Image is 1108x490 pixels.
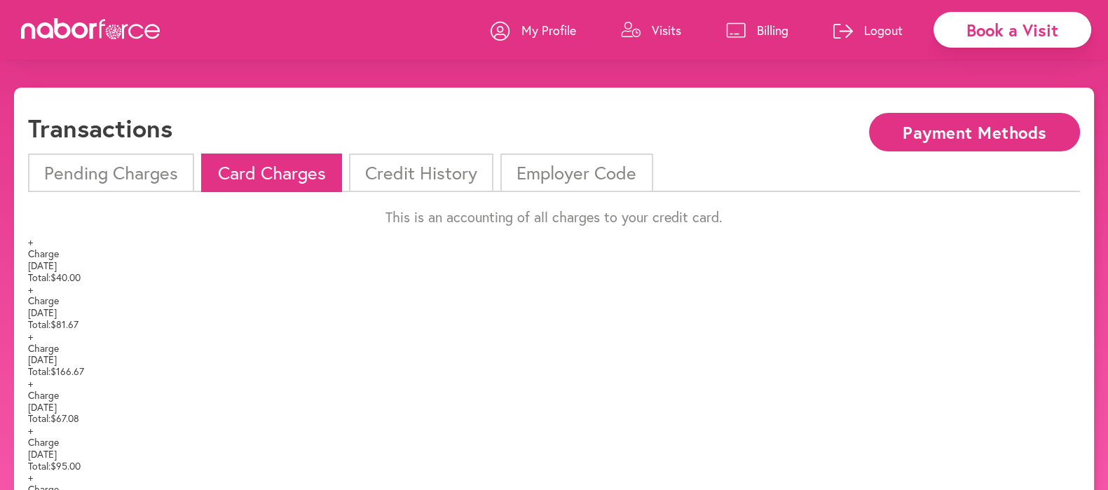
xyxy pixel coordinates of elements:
a: Payment Methods [869,124,1080,137]
span: $67.08 [50,411,79,425]
li: Pending Charges [28,154,194,192]
span: Charge [28,390,59,402]
a: Billing [726,9,788,51]
p: Logout [864,22,903,39]
span: Total: [28,271,50,284]
span: Total: [28,459,50,472]
span: $166.67 [50,365,84,378]
li: Employer Code [500,154,652,192]
span: Total: [28,365,50,378]
span: [DATE] [28,400,57,414]
p: This is an accounting of all charges to your credit card. [28,209,1080,226]
span: Charge [28,437,59,449]
h1: Transactions [28,113,172,143]
span: + [28,376,33,390]
span: Total: [28,318,50,331]
span: [DATE] [28,306,57,319]
div: Book a Visit [933,12,1091,48]
span: + [28,329,33,343]
span: + [28,423,33,437]
span: $81.67 [50,318,78,331]
span: Charge [28,343,59,355]
span: $40.00 [50,271,81,284]
li: Card Charges [201,154,341,192]
span: Charge [28,248,59,260]
span: + [28,235,33,248]
span: + [28,470,33,484]
a: Logout [833,9,903,51]
span: [DATE] [28,353,57,366]
p: Visits [652,22,681,39]
span: + [28,283,33,296]
span: $95.00 [50,459,81,472]
span: Total: [28,411,50,425]
a: My Profile [491,9,576,51]
span: Charge [28,295,59,307]
a: Visits [621,9,681,51]
button: Payment Methods [869,113,1080,151]
span: [DATE] [28,259,57,272]
li: Credit History [349,154,493,192]
p: My Profile [521,22,576,39]
span: [DATE] [28,447,57,461]
p: Billing [757,22,788,39]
